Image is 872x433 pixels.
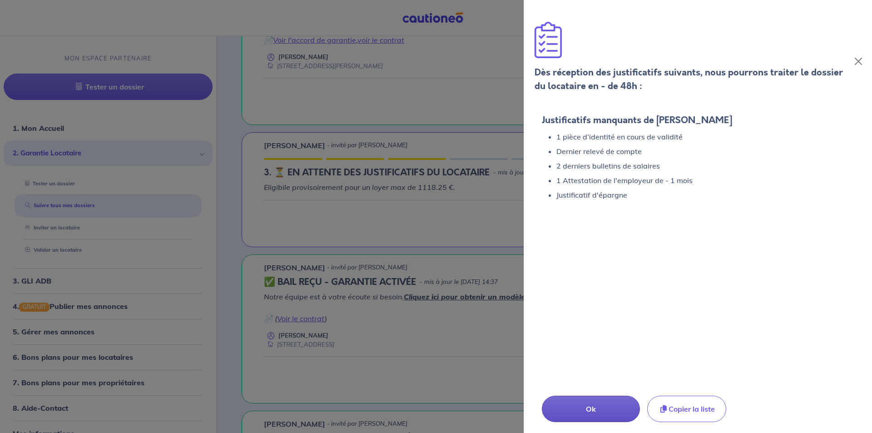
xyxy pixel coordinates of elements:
[542,115,854,126] h5: Justificatifs manquants de [PERSON_NAME]
[556,159,854,173] li: 2 derniers bulletins de salaires
[556,173,854,188] li: 1 Attestation de l'employeur de - 1 mois
[852,54,865,69] button: Close
[556,129,854,144] li: 1 pièce d’identité en cours de validité
[647,396,726,422] button: Copier la liste
[556,144,854,159] li: Dernier relevé de compte
[542,396,640,422] button: Ok
[564,403,618,414] p: Ok
[535,66,852,93] p: Dès réception des justificatifs suivants, nous pourrons traiter le dossier du locataire en - de 4...
[556,188,854,202] li: Justificatif d'épargne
